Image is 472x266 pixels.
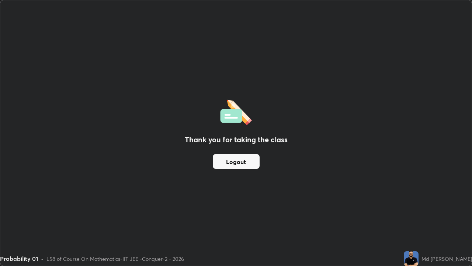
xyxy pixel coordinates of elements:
[421,255,472,263] div: Md [PERSON_NAME]
[185,134,288,145] h2: Thank you for taking the class
[404,251,419,266] img: 2958a625379348b7bd8472edfd5724da.jpg
[46,255,184,263] div: L58 of Course On Mathematics-IIT JEE -Conquer-2 - 2026
[41,255,44,263] div: •
[213,154,260,169] button: Logout
[220,97,252,125] img: offlineFeedback.1438e8b3.svg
